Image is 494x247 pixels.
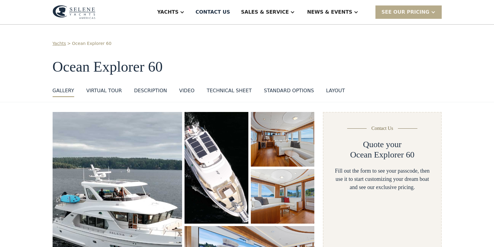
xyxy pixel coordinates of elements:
a: open lightbox [251,112,315,167]
div: News & EVENTS [307,8,352,16]
div: DESCRIPTION [134,87,167,94]
div: SEE Our Pricing [382,8,430,16]
a: standard options [264,87,314,97]
div: layout [326,87,345,94]
a: Technical sheet [207,87,252,97]
div: Contact Us [371,125,393,132]
div: SEE Our Pricing [375,5,442,19]
div: Contact US [195,8,230,16]
div: Technical sheet [207,87,252,94]
a: open lightbox [251,169,315,224]
img: logo [53,5,95,19]
h2: Ocean Explorer 60 [350,150,414,160]
h2: Quote your [363,139,402,150]
div: > [67,40,71,47]
a: Yachts [53,40,66,47]
a: DESCRIPTION [134,87,167,97]
div: Fill out the form to see your passcode, then use it to start customizing your dream boat and see ... [333,167,431,191]
a: VIDEO [179,87,195,97]
a: Ocean Explorer 60 [72,40,112,47]
a: layout [326,87,345,97]
a: open lightbox [185,112,248,224]
h1: Ocean Explorer 60 [53,59,442,75]
div: standard options [264,87,314,94]
div: Sales & Service [241,8,289,16]
a: VIRTUAL TOUR [86,87,122,97]
div: Yachts [157,8,178,16]
div: GALLERY [53,87,74,94]
div: VIDEO [179,87,195,94]
div: VIRTUAL TOUR [86,87,122,94]
a: GALLERY [53,87,74,97]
